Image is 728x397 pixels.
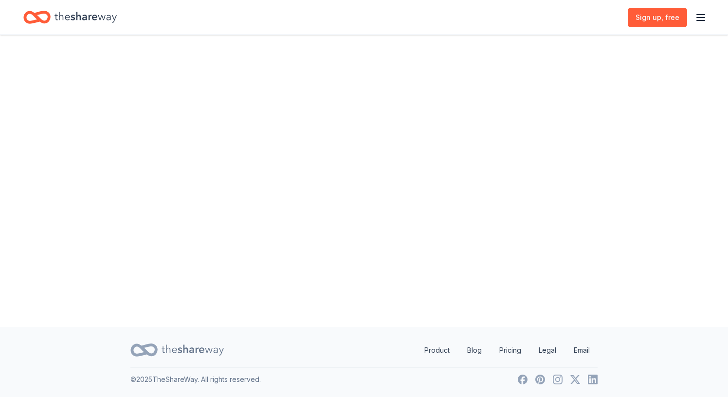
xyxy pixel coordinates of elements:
span: Sign up [636,12,679,23]
nav: quick links [417,341,598,360]
a: Product [417,341,457,360]
a: Legal [531,341,564,360]
a: Email [566,341,598,360]
p: © 2025 TheShareWay. All rights reserved. [130,374,261,385]
a: Pricing [491,341,529,360]
a: Blog [459,341,490,360]
a: Sign up, free [628,8,687,27]
span: , free [661,13,679,21]
a: Home [23,6,117,29]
